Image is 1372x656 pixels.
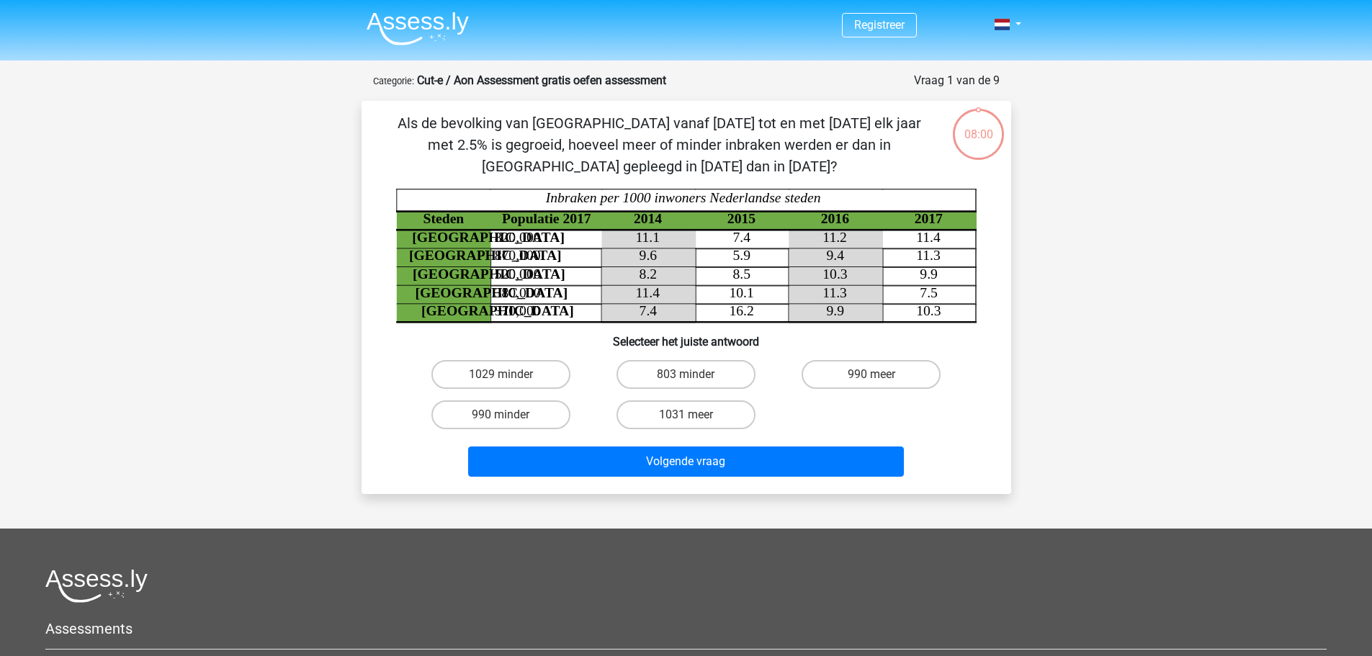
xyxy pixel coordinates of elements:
tspan: [GEOGRAPHIC_DATA] [421,303,574,318]
button: Volgende vraag [468,446,904,477]
label: 1029 minder [431,360,570,389]
h5: Assessments [45,620,1327,637]
tspan: 9.4 [826,248,844,264]
tspan: 2017 [914,211,942,226]
tspan: 11.2 [822,230,847,245]
tspan: Inbraken per 1000 inwoners Nederlandse steden [544,190,820,205]
tspan: [GEOGRAPHIC_DATA] [408,248,561,264]
tspan: 870,000 [494,248,540,264]
tspan: 520,000 [494,266,540,282]
tspan: 7.4 [732,230,750,245]
tspan: Populatie 2017 [502,211,591,226]
tspan: 10.1 [729,285,753,300]
small: Categorie: [373,76,414,86]
tspan: 16.2 [729,303,753,318]
tspan: 5.9 [732,248,750,264]
tspan: 8.2 [639,266,657,282]
tspan: Steden [423,211,464,226]
p: Als de bevolking van [GEOGRAPHIC_DATA] vanaf [DATE] tot en met [DATE] elk jaar met 2.5% is gegroe... [385,112,934,177]
label: 990 meer [802,360,941,389]
tspan: [GEOGRAPHIC_DATA] [412,230,565,245]
tspan: [GEOGRAPHIC_DATA] [415,285,568,300]
tspan: 7.5 [920,285,938,300]
tspan: 9.9 [826,303,844,318]
tspan: 820,000 [494,230,540,245]
tspan: 9.9 [920,266,938,282]
div: 08:00 [951,107,1005,143]
tspan: 380,000 [494,285,540,300]
h6: Selecteer het juiste antwoord [385,323,988,349]
tspan: 11.4 [916,230,941,245]
tspan: 11.1 [635,230,660,245]
tspan: 7.4 [639,303,657,318]
strong: Cut-e / Aon Assessment gratis oefen assessment [417,73,666,87]
label: 990 minder [431,400,570,429]
label: 1031 meer [616,400,756,429]
tspan: 10.3 [916,303,941,318]
tspan: [GEOGRAPHIC_DATA] [413,266,565,282]
tspan: 2016 [820,211,848,226]
tspan: 11.3 [822,285,847,300]
tspan: 2015 [727,211,755,226]
img: Assessly [367,12,469,45]
tspan: 2014 [633,211,661,226]
tspan: 9.6 [639,248,657,264]
label: 803 minder [616,360,756,389]
tspan: 10.3 [822,266,848,282]
tspan: 11.3 [916,248,941,264]
tspan: 8.5 [732,266,750,282]
div: Vraag 1 van de 9 [914,72,1000,89]
a: Registreer [854,18,905,32]
img: Assessly logo [45,569,148,603]
tspan: 11.4 [635,285,660,300]
tspan: 370,000 [494,303,540,318]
